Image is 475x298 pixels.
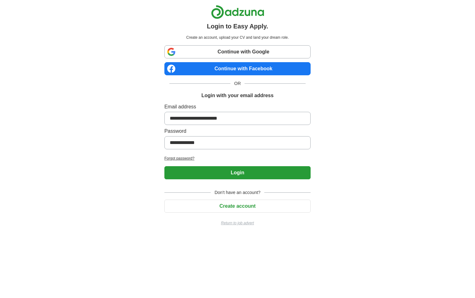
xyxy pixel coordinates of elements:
a: Return to job advert [164,220,311,226]
h1: Login to Easy Apply. [207,22,268,31]
label: Password [164,127,311,135]
span: Don't have an account? [211,189,264,196]
img: Adzuna logo [211,5,264,19]
h1: Login with your email address [201,92,273,99]
a: Create account [164,203,311,209]
span: OR [230,80,245,87]
label: Email address [164,103,311,111]
a: Continue with Facebook [164,62,311,75]
button: Create account [164,200,311,213]
a: Continue with Google [164,45,311,58]
button: Login [164,166,311,179]
p: Create an account, upload your CV and land your dream role. [166,35,309,40]
a: Forgot password? [164,156,311,161]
